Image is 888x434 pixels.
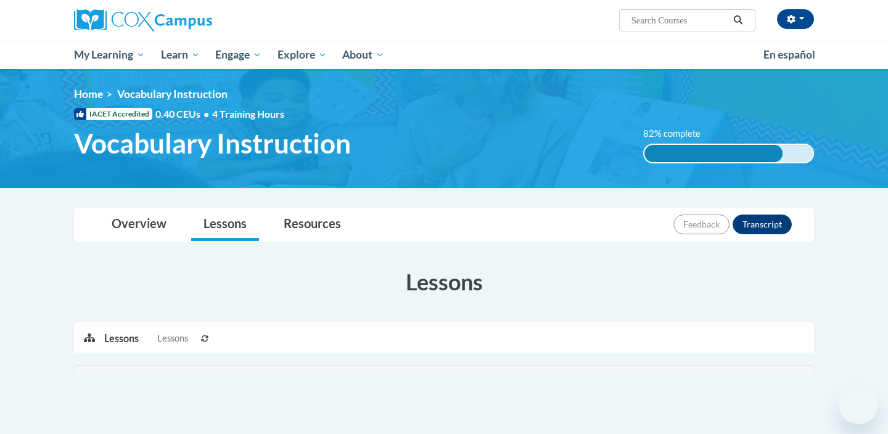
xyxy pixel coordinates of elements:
[277,47,327,62] span: Explore
[335,41,393,69] a: About
[74,108,152,120] span: IACET Accredited
[99,208,179,241] a: Overview
[342,47,384,62] span: About
[729,13,747,28] button: Search
[269,41,335,69] a: Explore
[117,88,228,100] span: Vocabulary Instruction
[74,9,212,31] img: Cox Campus
[66,41,153,69] a: My Learning
[74,127,351,160] span: Vocabulary Instruction
[74,47,145,62] span: My Learning
[153,41,208,69] a: Learn
[644,145,783,162] div: 82% complete
[161,47,200,62] span: Learn
[203,108,209,120] span: •
[733,215,792,234] button: Transcript
[271,208,353,241] a: Resources
[74,266,814,297] h3: Lessons
[104,332,139,345] p: Lessons
[643,127,714,141] label: 82% complete
[215,47,261,62] span: Engage
[207,41,269,69] a: Engage
[839,385,878,424] iframe: Button to launch messaging window
[191,208,259,241] a: Lessons
[74,9,308,31] a: Cox Campus
[212,108,284,120] span: 4 Training Hours
[74,88,103,100] a: Home
[155,107,212,121] span: 0.40 CEUs
[630,13,729,28] input: Search Courses
[55,41,832,69] div: Main menu
[157,332,188,345] span: Lessons
[673,215,730,234] button: Feedback
[777,9,814,29] button: Account Settings
[755,42,823,68] a: En español
[763,48,815,61] span: En español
